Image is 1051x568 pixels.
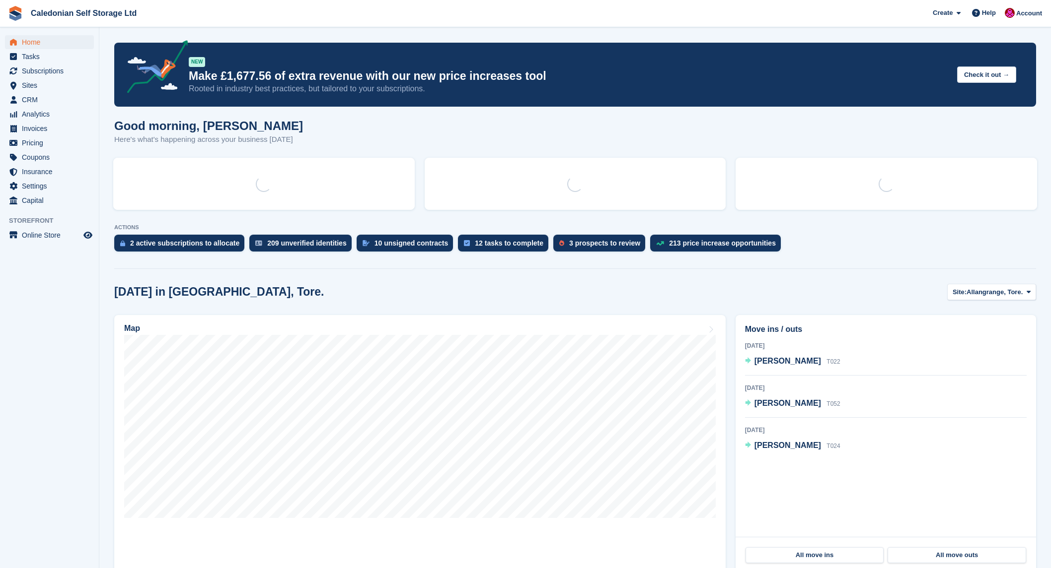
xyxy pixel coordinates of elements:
[458,235,553,256] a: 12 tasks to complete
[569,239,640,247] div: 3 prospects to review
[9,216,99,226] span: Storefront
[656,241,664,246] img: price_increase_opportunities-93ffe204e8149a01c8c9dc8f82e8f89637d9d84a8eef4429ea346261dce0b2c0.svg
[22,93,81,107] span: CRM
[745,341,1027,350] div: [DATE]
[464,240,470,246] img: task-75834270c22a3079a89374b754ae025e5fb1db73e45f91037f5363f120a921f8.svg
[22,136,81,150] span: Pricing
[5,93,94,107] a: menu
[947,284,1036,300] button: Site: Allangrange, Tore.
[22,228,81,242] span: Online Store
[375,239,449,247] div: 10 unsigned contracts
[8,6,23,21] img: stora-icon-8386f47178a22dfd0bd8f6a31ec36ba5ce8667c1dd55bd0f319d3a0aa187defe.svg
[357,235,458,256] a: 10 unsigned contracts
[888,547,1026,563] a: All move outs
[745,426,1027,435] div: [DATE]
[114,224,1036,231] p: ACTIONS
[363,240,370,246] img: contract_signature_icon-13c848040528278c33f63329250d36e43548de30e8caae1d1a13099fd9432cc5.svg
[5,193,94,207] a: menu
[189,83,949,94] p: Rooted in industry best practices, but tailored to your subscriptions.
[114,134,303,145] p: Here's what's happening across your business [DATE]
[745,397,840,410] a: [PERSON_NAME] T052
[5,179,94,193] a: menu
[826,442,840,449] span: T024
[5,228,94,242] a: menu
[22,107,81,121] span: Analytics
[22,150,81,164] span: Coupons
[130,239,239,247] div: 2 active subscriptions to allocate
[475,239,543,247] div: 12 tasks to complete
[114,119,303,132] h1: Good morning, [PERSON_NAME]
[745,355,840,368] a: [PERSON_NAME] T022
[82,229,94,241] a: Preview store
[22,179,81,193] span: Settings
[5,50,94,63] a: menu
[746,547,884,563] a: All move ins
[953,287,967,297] span: Site:
[267,239,347,247] div: 209 unverified identities
[255,240,262,246] img: verify_identity-adf6edd0f0f0b5bbfe63781bf79b02c33cf7c696d77639b501bdc392416b5a36.svg
[826,400,840,407] span: T052
[22,64,81,78] span: Subscriptions
[967,287,1023,297] span: Allangrange, Tore.
[119,40,188,97] img: price-adjustments-announcement-icon-8257ccfd72463d97f412b2fc003d46551f7dbcb40ab6d574587a9cd5c0d94...
[124,324,140,333] h2: Map
[249,235,357,256] a: 209 unverified identities
[1005,8,1015,18] img: Donald Mathieson
[553,235,650,256] a: 3 prospects to review
[5,165,94,179] a: menu
[189,57,205,67] div: NEW
[5,64,94,78] a: menu
[114,235,249,256] a: 2 active subscriptions to allocate
[754,357,821,365] span: [PERSON_NAME]
[5,122,94,135] a: menu
[957,66,1016,83] button: Check it out →
[27,5,141,21] a: Caledonian Self Storage Ltd
[933,8,953,18] span: Create
[5,107,94,121] a: menu
[669,239,776,247] div: 213 price increase opportunities
[982,8,996,18] span: Help
[745,383,1027,392] div: [DATE]
[5,136,94,150] a: menu
[1016,8,1042,18] span: Account
[5,35,94,49] a: menu
[22,78,81,92] span: Sites
[189,69,949,83] p: Make £1,677.56 of extra revenue with our new price increases tool
[5,78,94,92] a: menu
[5,150,94,164] a: menu
[650,235,786,256] a: 213 price increase opportunities
[559,240,564,246] img: prospect-51fa495bee0391a8d652442698ab0144808aea92771e9ea1ae160a38d050c398.svg
[754,399,821,407] span: [PERSON_NAME]
[120,240,125,247] img: active_subscription_to_allocate_icon-d502201f5373d7db506a760aba3b589e785aa758c864c3986d89f69b8ff3...
[745,440,840,452] a: [PERSON_NAME] T024
[754,441,821,449] span: [PERSON_NAME]
[826,358,840,365] span: T022
[22,165,81,179] span: Insurance
[22,193,81,207] span: Capital
[22,122,81,135] span: Invoices
[114,285,324,299] h2: [DATE] in [GEOGRAPHIC_DATA], Tore.
[745,323,1027,335] h2: Move ins / outs
[22,35,81,49] span: Home
[22,50,81,63] span: Tasks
